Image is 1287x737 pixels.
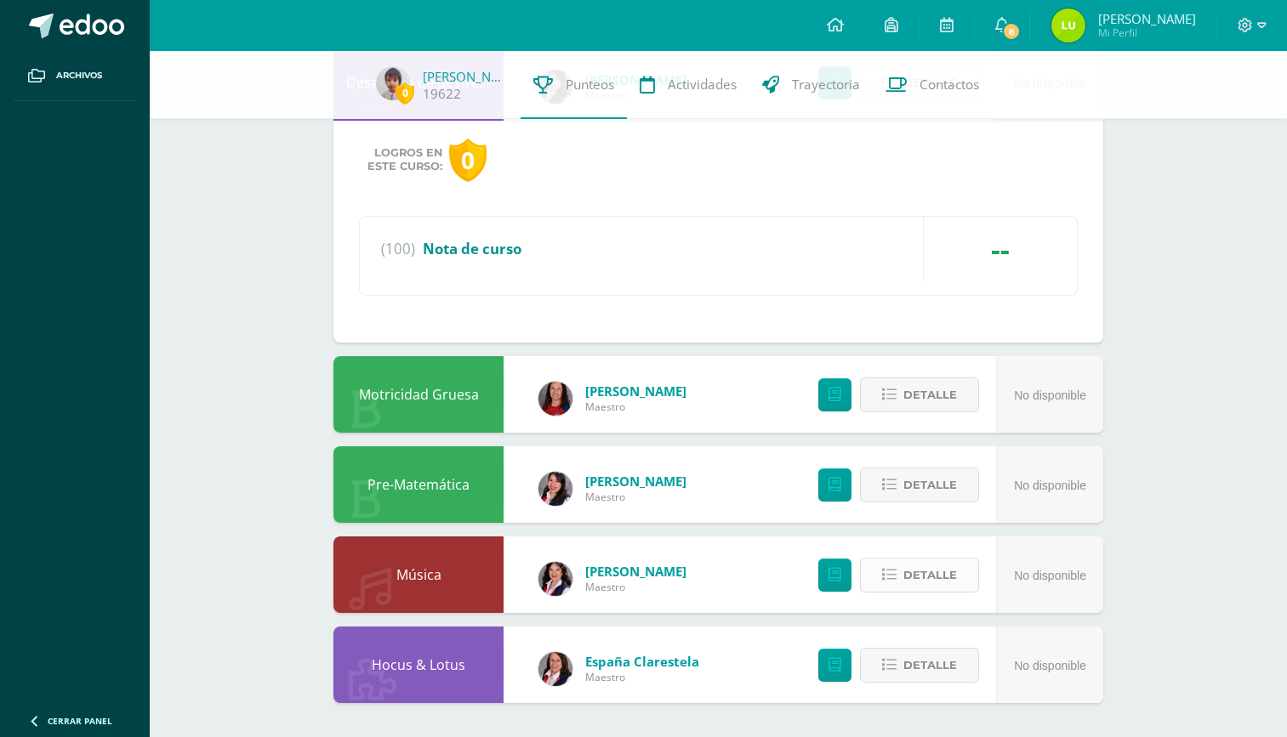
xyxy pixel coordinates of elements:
a: Actividades [627,51,749,119]
span: [PERSON_NAME] [585,473,686,490]
span: [PERSON_NAME] [585,383,686,400]
div: 0 [449,139,487,182]
img: cd6dfb2f05343fe2af9befc4cc6acae0.png [376,66,410,100]
a: 19622 [423,85,461,103]
a: Contactos [873,51,992,119]
span: Punteos [566,76,614,94]
a: Punteos [521,51,627,119]
span: Maestro [585,400,686,414]
div: Música [333,536,504,613]
span: Mi Perfil [1098,26,1196,40]
img: a7c7e3f34ff0f987a21919cc95854547.png [538,652,572,686]
span: [PERSON_NAME] [585,563,686,580]
img: d24e3a2ce8f60641f81141d5e8f58a58.png [1051,9,1085,43]
a: Trayectoria [749,51,873,119]
span: No disponible [1014,388,1086,402]
span: Nota de curso [423,239,521,258]
span: 8 [1002,22,1021,41]
button: Detalle [860,648,979,683]
span: Maestro [585,490,686,504]
span: (100) [381,217,415,281]
span: Detalle [903,559,957,591]
span: No disponible [1014,569,1086,582]
span: Maestro [585,670,699,684]
div: Pre-Matemática [333,446,504,523]
span: Archivos [56,69,102,82]
span: [PERSON_NAME] [1098,10,1196,27]
span: No disponible [1014,659,1086,672]
span: No disponible [1014,479,1086,492]
span: 0 [396,82,414,104]
span: Detalle [903,469,957,501]
a: [PERSON_NAME] [423,68,508,85]
img: d26635a32a6fe329d160a8ce1b5112c3.png [538,562,572,596]
span: Cerrar panel [48,715,112,727]
span: Contactos [920,76,979,94]
span: Trayectoria [792,76,860,94]
div: Hocus & Lotus [333,626,504,703]
a: Archivos [14,51,136,101]
span: España Clarestela [585,653,699,670]
div: Motricidad Gruesa [333,356,504,433]
button: Detalle [860,468,979,502]
img: 47568e2ade03cf3c8bd0850e33df46b8.png [538,472,572,506]
div: -- [924,217,1077,281]
button: Detalle [860,377,979,412]
span: Detalle [903,649,957,681]
span: Maestro [585,580,686,594]
span: Detalle [903,379,957,411]
img: 9f55f2549dda32b720b87b4e096a475b.png [538,382,572,416]
span: Logros en este curso: [367,146,442,173]
span: Actividades [668,76,737,94]
button: Detalle [860,558,979,592]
